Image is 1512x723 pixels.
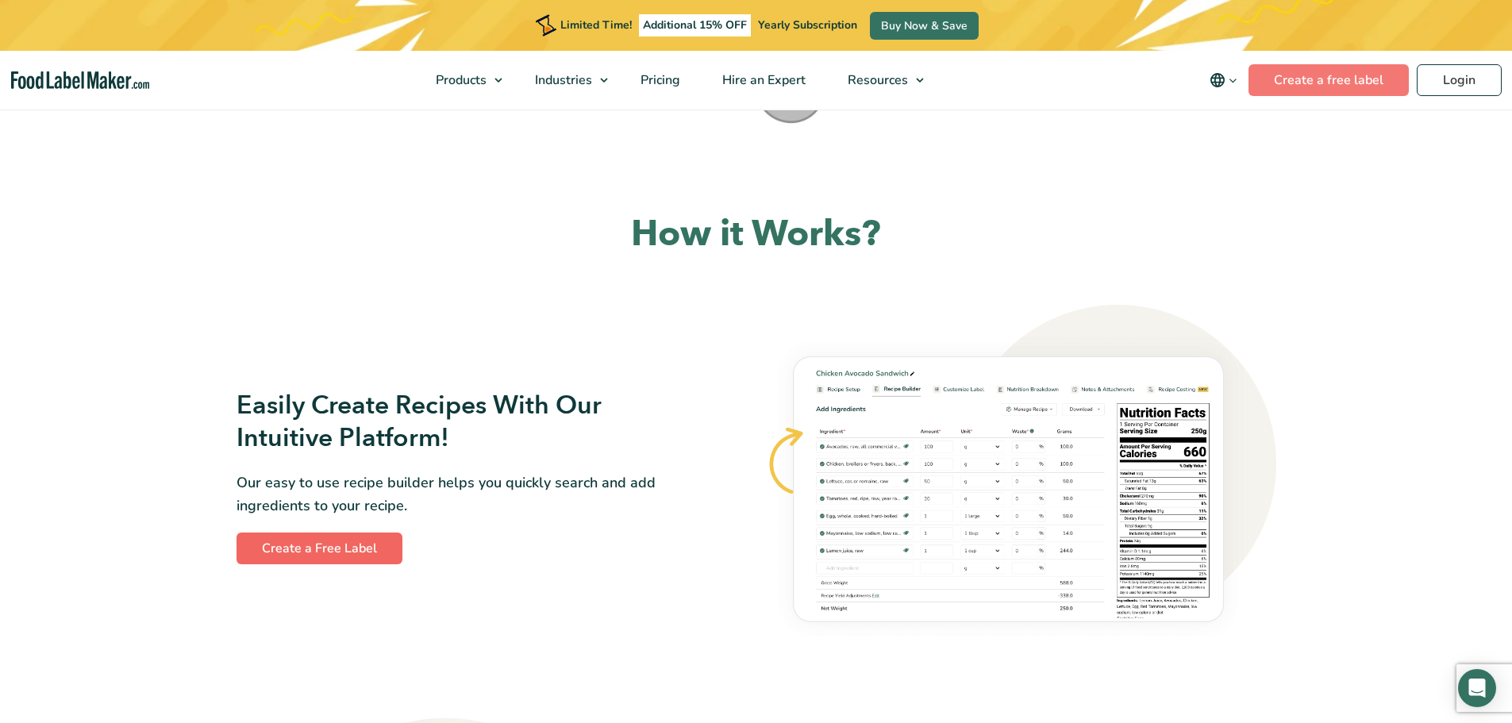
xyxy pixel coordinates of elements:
[237,471,696,517] p: Our easy to use recipe builder helps you quickly search and add ingredients to your recipe.
[758,17,857,33] span: Yearly Subscription
[636,71,682,89] span: Pricing
[514,51,616,110] a: Industries
[560,17,632,33] span: Limited Time!
[718,71,807,89] span: Hire an Expert
[1248,64,1409,96] a: Create a free label
[827,51,932,110] a: Resources
[237,533,402,564] a: Create a Free Label
[843,71,910,89] span: Resources
[702,51,823,110] a: Hire an Expert
[870,12,979,40] a: Buy Now & Save
[237,211,1276,258] h2: How it Works?
[1417,64,1502,96] a: Login
[431,71,488,89] span: Products
[639,14,751,37] span: Additional 15% OFF
[415,51,510,110] a: Products
[1458,669,1496,707] div: Open Intercom Messenger
[530,71,594,89] span: Industries
[620,51,698,110] a: Pricing
[237,390,696,456] h3: Easily Create Recipes With Our Intuitive Platform!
